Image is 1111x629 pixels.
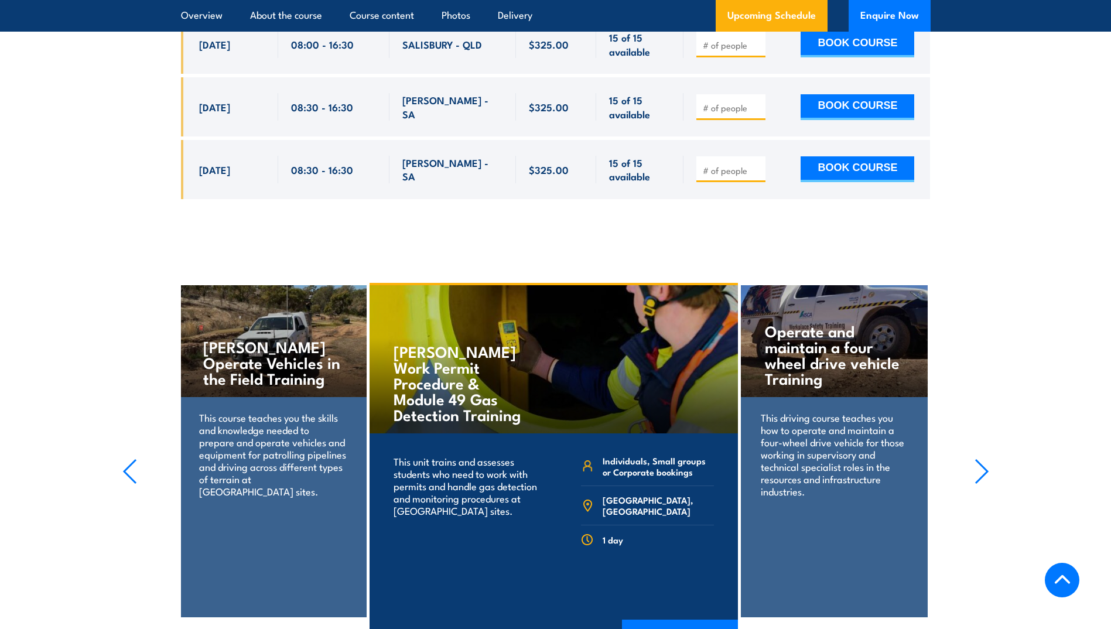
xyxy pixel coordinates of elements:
[394,455,538,517] p: This unit trains and assesses students who need to work with permits and handle gas detection and...
[402,93,503,121] span: [PERSON_NAME] - SA
[402,156,503,183] span: [PERSON_NAME] - SA
[529,100,569,114] span: $325.00
[801,32,914,57] button: BOOK COURSE
[529,37,569,51] span: $325.00
[529,163,569,176] span: $325.00
[603,494,714,517] span: [GEOGRAPHIC_DATA], [GEOGRAPHIC_DATA]
[801,94,914,120] button: BOOK COURSE
[609,30,671,58] span: 15 of 15 available
[291,37,354,51] span: 08:00 - 16:30
[603,534,623,545] span: 1 day
[703,165,761,176] input: # of people
[703,102,761,114] input: # of people
[291,163,353,176] span: 08:30 - 16:30
[765,323,904,386] h4: Operate and maintain a four wheel drive vehicle Training
[609,93,671,121] span: 15 of 15 available
[203,339,342,386] h4: [PERSON_NAME] Operate Vehicles in the Field Training
[761,411,908,497] p: This driving course teaches you how to operate and maintain a four-wheel drive vehicle for those ...
[291,100,353,114] span: 08:30 - 16:30
[199,37,230,51] span: [DATE]
[609,156,671,183] span: 15 of 15 available
[703,39,761,51] input: # of people
[199,411,346,497] p: This course teaches you the skills and knowledge needed to prepare and operate vehicles and equip...
[801,156,914,182] button: BOOK COURSE
[199,100,230,114] span: [DATE]
[394,343,531,422] h4: [PERSON_NAME] Work Permit Procedure & Module 49 Gas Detection Training
[603,455,714,477] span: Individuals, Small groups or Corporate bookings
[199,163,230,176] span: [DATE]
[402,37,482,51] span: SALISBURY - QLD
